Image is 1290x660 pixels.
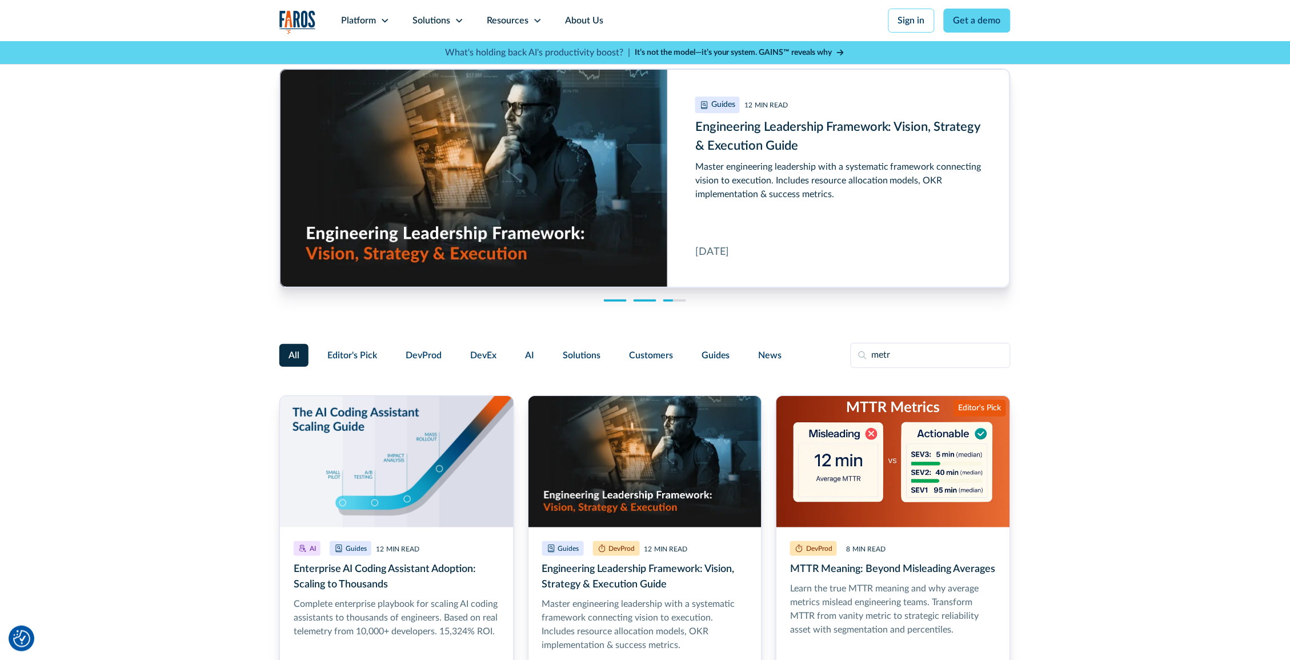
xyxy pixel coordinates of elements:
img: Logo of the analytics and reporting company Faros. [279,10,316,34]
button: Cookie Settings [13,630,30,647]
img: Revisit consent button [13,630,30,647]
a: Get a demo [944,9,1011,33]
img: Realistic image of an engineering leader at work [528,396,762,527]
div: Resources [487,14,528,27]
a: It’s not the model—it’s your system. GAINS™ reveals why [635,47,845,59]
input: Search resources [851,343,1011,368]
img: Realistic image of an engineering leader at work [280,69,667,287]
div: cms-link [280,69,1010,287]
span: Solutions [563,349,600,362]
form: Filter Form [279,343,1011,368]
span: Customers [629,349,673,362]
strong: It’s not the model—it’s your system. GAINS™ reveals why [635,49,832,57]
span: AI [525,349,534,362]
span: DevProd [406,349,442,362]
span: DevEx [470,349,496,362]
div: Solutions [412,14,450,27]
span: Editor's Pick [327,349,377,362]
span: News [759,349,782,362]
span: Guides [702,349,730,362]
a: home [279,10,316,34]
img: Illustration of hockey stick-like scaling from pilot to mass rollout [280,396,514,527]
span: All [289,349,299,362]
img: Illustration of misleading vs. actionable MTTR metrics [776,396,1010,527]
p: What's holding back AI's productivity boost? | [445,46,630,59]
div: Platform [341,14,376,27]
a: Sign in [888,9,935,33]
a: Engineering Leadership Framework: Vision, Strategy & Execution Guide [280,69,1010,287]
